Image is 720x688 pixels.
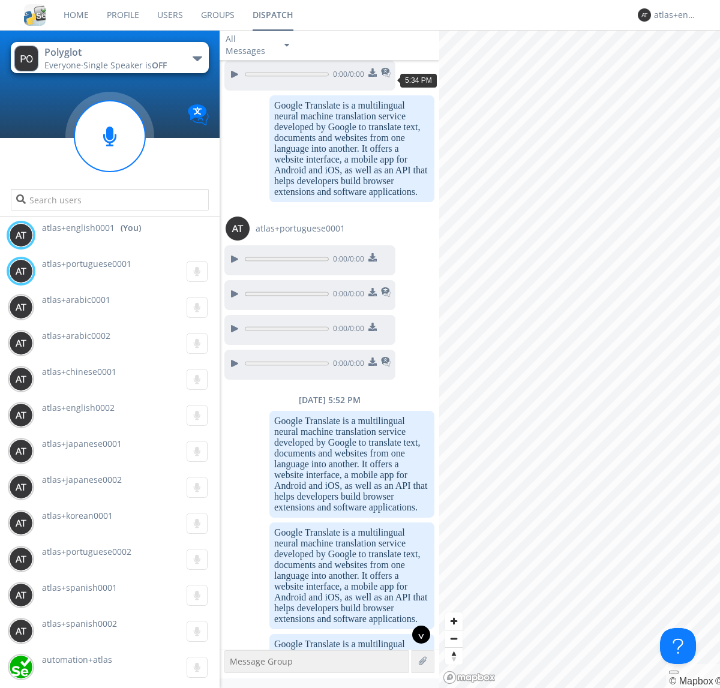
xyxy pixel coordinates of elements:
[9,367,33,391] img: 373638.png
[256,223,345,235] span: atlas+portuguese0001
[9,403,33,427] img: 373638.png
[9,655,33,679] img: d2d01cd9b4174d08988066c6d424eccd
[24,4,46,26] img: cddb5a64eb264b2086981ab96f4c1ba7
[42,294,110,305] span: atlas+arabic0001
[42,474,122,485] span: atlas+japanese0002
[42,366,116,377] span: atlas+chinese0001
[654,9,699,21] div: atlas+english0001
[329,358,364,371] span: 0:00 / 0:00
[445,647,463,665] button: Reset bearing to north
[443,671,496,684] a: Mapbox logo
[329,254,364,267] span: 0:00 / 0:00
[152,59,167,71] span: OFF
[42,654,112,665] span: automation+atlas
[42,402,115,413] span: atlas+english0002
[284,44,289,47] img: caret-down-sm.svg
[660,628,696,664] iframe: Toggle Customer Support
[381,357,391,366] img: translated-message
[188,104,209,125] img: Translation enabled
[368,288,377,296] img: download media button
[638,8,651,22] img: 373638.png
[42,258,131,269] span: atlas+portuguese0001
[9,439,33,463] img: 373638.png
[83,59,167,71] span: Single Speaker is
[274,416,430,513] dc-p: Google Translate is a multilingual neural machine translation service developed by Google to tran...
[329,323,364,337] span: 0:00 / 0:00
[42,510,113,521] span: atlas+korean0001
[42,222,115,234] span: atlas+english0001
[14,46,38,71] img: 373638.png
[42,330,110,341] span: atlas+arabic0002
[9,223,33,247] img: 373638.png
[445,648,463,665] span: Reset bearing to north
[381,67,391,82] span: This is a translated message
[405,76,432,85] span: 5:34 PM
[220,394,439,406] div: [DATE] 5:52 PM
[9,547,33,571] img: 373638.png
[381,68,391,77] img: translated-message
[9,259,33,283] img: 373638.png
[381,286,391,302] span: This is a translated message
[445,630,463,647] button: Zoom out
[226,33,274,57] div: All Messages
[9,619,33,643] img: 373638.png
[9,511,33,535] img: 373638.png
[121,222,141,234] div: (You)
[329,289,364,302] span: 0:00 / 0:00
[368,68,377,77] img: download media button
[9,295,33,319] img: 373638.png
[669,676,713,686] a: Mapbox
[368,323,377,331] img: download media button
[9,475,33,499] img: 373638.png
[42,582,117,593] span: atlas+spanish0001
[368,357,377,366] img: download media button
[42,438,122,449] span: atlas+japanese0001
[329,69,364,82] span: 0:00 / 0:00
[9,331,33,355] img: 373638.png
[11,189,208,211] input: Search users
[381,287,391,297] img: translated-message
[42,546,131,557] span: atlas+portuguese0002
[669,671,679,674] button: Toggle attribution
[44,59,179,71] div: Everyone ·
[274,527,430,624] dc-p: Google Translate is a multilingual neural machine translation service developed by Google to tran...
[274,100,430,197] dc-p: Google Translate is a multilingual neural machine translation service developed by Google to tran...
[44,46,179,59] div: Polyglot
[42,618,117,629] span: atlas+spanish0002
[9,583,33,607] img: 373638.png
[368,253,377,262] img: download media button
[381,356,391,371] span: This is a translated message
[226,217,250,241] img: 373638.png
[412,626,430,644] div: ^
[445,612,463,630] button: Zoom in
[11,42,208,73] button: PolyglotEveryone·Single Speaker isOFF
